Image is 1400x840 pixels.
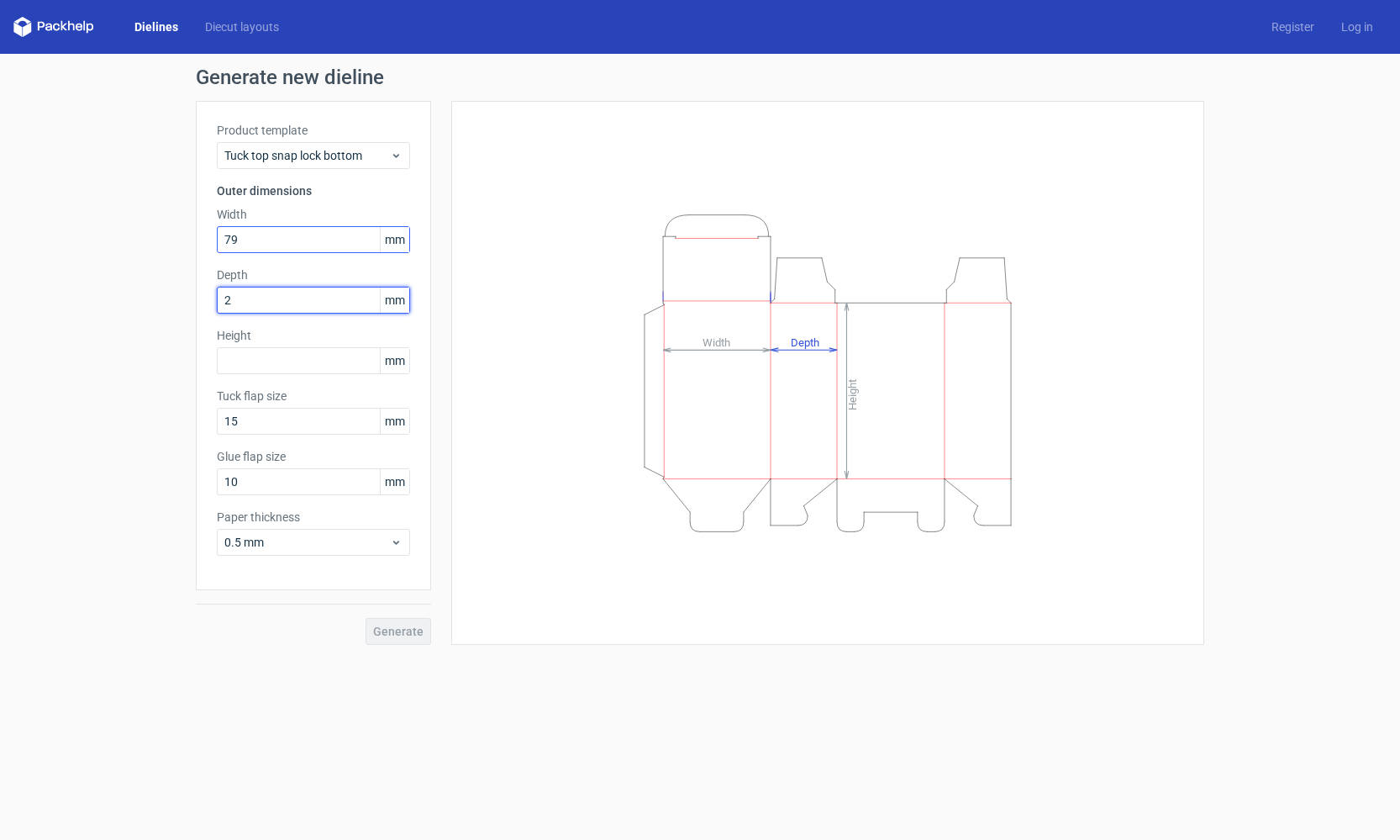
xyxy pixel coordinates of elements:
span: mm [380,227,409,252]
label: Width [217,206,410,223]
h1: Generate new dieline [196,67,1204,87]
tspan: Width [703,335,730,348]
label: Glue flap size [217,448,410,465]
tspan: Height [846,378,859,409]
label: Product template [217,122,410,139]
a: Diecut layouts [192,18,292,35]
label: Tuck flap size [217,388,410,404]
tspan: Depth [791,335,819,348]
span: mm [380,348,409,373]
span: mm [380,288,409,313]
label: Depth [217,267,410,283]
span: mm [380,469,409,494]
a: Log in [1328,18,1387,35]
span: 0.5 mm [224,534,390,551]
a: Dielines [121,18,192,35]
label: Height [217,327,410,344]
span: mm [380,409,409,434]
span: Tuck top snap lock bottom [224,147,390,164]
a: Register [1258,18,1328,35]
label: Paper thickness [217,509,410,526]
h3: Outer dimensions [217,182,410,199]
